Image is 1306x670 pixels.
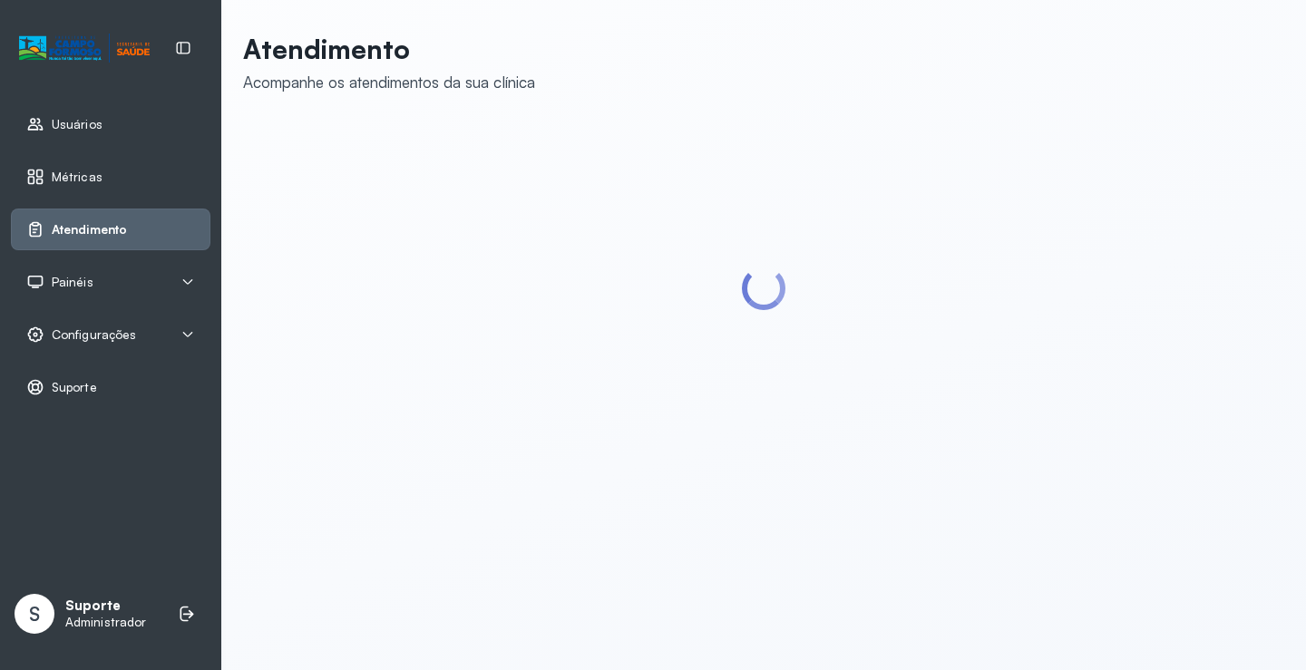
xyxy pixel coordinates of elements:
p: Atendimento [243,33,535,65]
span: Usuários [52,117,102,132]
p: Suporte [65,597,146,615]
a: Usuários [26,115,195,133]
img: Logotipo do estabelecimento [19,34,150,63]
a: Métricas [26,168,195,186]
span: Atendimento [52,222,127,238]
span: Suporte [52,380,97,395]
div: Acompanhe os atendimentos da sua clínica [243,73,535,92]
span: Métricas [52,170,102,185]
span: Painéis [52,275,93,290]
p: Administrador [65,615,146,630]
span: Configurações [52,327,136,343]
a: Atendimento [26,220,195,238]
